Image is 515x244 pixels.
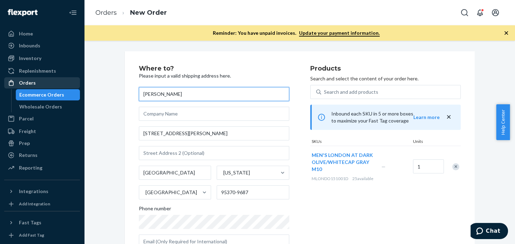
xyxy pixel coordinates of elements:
[299,30,380,37] a: Update your payment information.
[473,6,487,20] button: Open notifications
[139,166,211,180] input: City
[312,176,348,181] span: MLONDO151001D
[19,188,48,195] div: Integrations
[452,163,459,170] div: Remove Item
[139,87,289,101] input: First & Last Name
[19,91,64,98] div: Ecommerce Orders
[213,29,380,37] p: Reminder: You have unpaid invoices.
[145,189,197,196] div: [GEOGRAPHIC_DATA]
[139,107,289,121] input: Company Name
[352,176,373,181] span: 25 available
[4,186,80,197] button: Integrations
[19,115,34,122] div: Parcel
[4,65,80,77] a: Replenishments
[4,40,80,51] a: Inbounds
[310,65,461,72] h2: Products
[381,164,386,170] span: —
[16,101,80,112] a: Wholesale Orders
[310,105,461,130] div: Inbound each SKU in 5 or more boxes to maximize your Fast Tag coverage
[19,140,30,147] div: Prep
[95,9,117,17] a: Orders
[19,201,50,207] div: Add Integration
[312,152,373,172] span: MEN'S LONDON AT DARK OLIVE/WHITECAP GRAY M10
[19,67,56,74] div: Replenishments
[19,164,42,171] div: Reporting
[90,2,172,23] ol: breadcrumbs
[139,126,289,140] input: Street Address
[4,28,80,39] a: Home
[19,128,36,135] div: Freight
[139,146,289,160] input: Street Address 2 (Optional)
[4,126,80,137] a: Freight
[488,6,502,20] button: Open account menu
[4,138,80,149] a: Prep
[412,138,443,146] div: Units
[139,72,289,79] p: Please input a valid shipping address here.
[4,150,80,161] a: Returns
[4,217,80,228] button: Fast Tags
[19,30,33,37] div: Home
[4,113,80,124] a: Parcel
[19,219,41,226] div: Fast Tags
[310,75,461,82] p: Search and select the content of your order here.
[66,6,80,20] button: Close Navigation
[139,205,171,215] span: Phone number
[19,152,38,159] div: Returns
[4,53,80,64] a: Inventory
[19,55,41,62] div: Inventory
[413,114,440,121] button: Learn more
[19,232,44,238] div: Add Fast Tag
[19,79,36,86] div: Orders
[8,9,38,16] img: Flexport logo
[324,88,378,95] div: Search and add products
[496,104,510,140] button: Help Center
[16,89,80,100] a: Ecommerce Orders
[223,169,250,176] div: [US_STATE]
[470,223,508,240] iframe: Opens a widget where you can chat to one of our agents
[19,42,40,49] div: Inbounds
[413,159,444,173] input: Quantity
[19,103,62,110] div: Wholesale Orders
[445,113,452,121] button: close
[4,77,80,88] a: Orders
[4,200,80,208] a: Add Integration
[4,231,80,239] a: Add Fast Tag
[458,6,472,20] button: Open Search Box
[217,185,289,199] input: ZIP Code
[312,152,373,173] button: MEN'S LONDON AT DARK OLIVE/WHITECAP GRAY M10
[130,9,167,17] a: New Order
[139,65,289,72] h2: Where to?
[310,138,412,146] div: SKUs
[4,162,80,173] a: Reporting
